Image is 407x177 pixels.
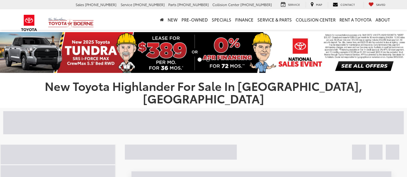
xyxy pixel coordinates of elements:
[338,9,374,30] a: Rent a Toyota
[85,2,116,7] span: [PHONE_NUMBER]
[255,9,294,30] a: Service & Parts: Opens in a new tab
[306,2,327,8] a: Map
[17,13,41,33] img: Toyota
[158,9,166,30] a: Home
[340,2,355,6] span: Contact
[177,2,209,7] span: [PHONE_NUMBER]
[166,9,180,30] a: New
[168,2,176,7] span: Parts
[233,9,255,30] a: Finance
[133,2,165,7] span: [PHONE_NUMBER]
[180,9,210,30] a: Pre-Owned
[294,9,338,30] a: Collision Center
[76,2,84,7] span: Sales
[364,2,390,8] a: My Saved Vehicles
[376,2,385,6] span: Saved
[240,2,272,7] span: [PHONE_NUMBER]
[328,2,360,8] a: Contact
[276,2,305,8] a: Service
[374,9,392,30] a: About
[288,2,300,6] span: Service
[121,2,132,7] span: Service
[212,2,239,7] span: Collision Center
[48,17,94,29] img: Vic Vaughan Toyota of Boerne
[210,9,233,30] a: Specials
[316,2,322,6] span: Map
